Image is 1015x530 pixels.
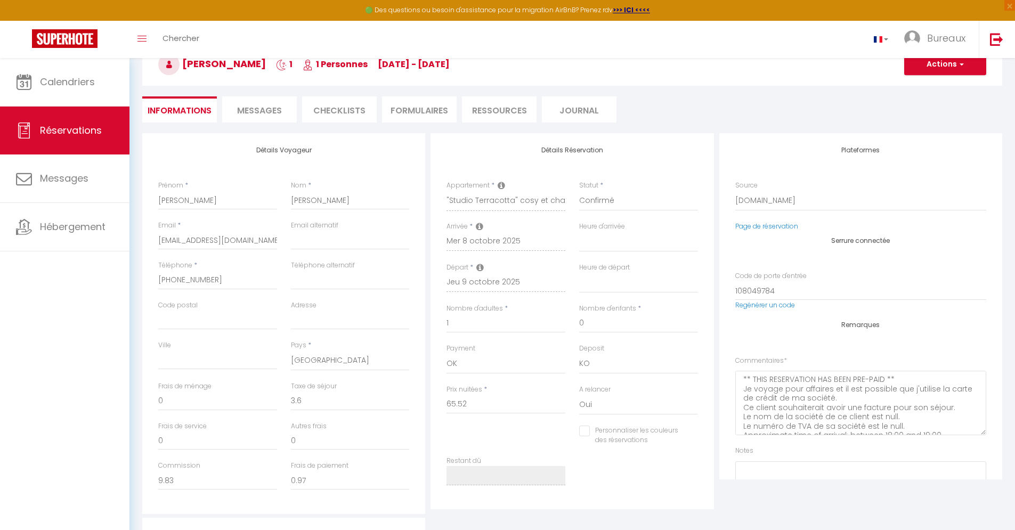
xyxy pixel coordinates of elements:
[40,172,88,185] span: Messages
[40,75,95,88] span: Calendriers
[291,221,338,231] label: Email alternatif
[291,381,337,392] label: Taxe de séjour
[158,340,171,350] label: Ville
[142,96,217,123] li: Informations
[927,31,965,45] span: Bureaux
[302,96,377,123] li: CHECKLISTS
[303,58,368,70] span: 1 Personnes
[158,181,183,191] label: Prénom
[735,237,986,244] h4: Serrure connectée
[158,300,198,311] label: Code postal
[276,58,293,70] span: 1
[613,5,650,14] a: >>> ICI <<<<
[382,96,457,123] li: FORMULAIRES
[291,181,306,191] label: Nom
[896,21,979,58] a: ... Bureaux
[40,124,102,137] span: Réservations
[446,344,475,354] label: Payment
[32,29,98,48] img: Super Booking
[291,300,316,311] label: Adresse
[579,263,630,273] label: Heure de départ
[158,260,192,271] label: Téléphone
[904,30,920,46] img: ...
[158,421,207,431] label: Frais de service
[735,146,986,154] h4: Plateformes
[158,461,200,471] label: Commission
[158,57,266,70] span: [PERSON_NAME]
[446,385,482,395] label: Prix nuitées
[446,263,468,273] label: Départ
[462,96,537,123] li: Ressources
[446,222,468,232] label: Arrivée
[158,381,212,392] label: Frais de ménage
[579,304,636,314] label: Nombre d'enfants
[542,96,616,123] li: Journal
[291,260,355,271] label: Téléphone alternatif
[735,321,986,329] h4: Remarques
[291,421,327,431] label: Autres frais
[446,181,490,191] label: Appartement
[158,221,176,231] label: Email
[735,222,798,231] a: Page de réservation
[990,32,1003,46] img: logout
[579,385,611,395] label: A relancer
[446,146,697,154] h4: Détails Réservation
[735,271,807,281] label: Code de porte d'entrée
[904,54,986,75] button: Actions
[579,344,604,354] label: Deposit
[579,181,598,191] label: Statut
[735,356,787,366] label: Commentaires
[579,222,625,232] label: Heure d'arrivée
[40,220,105,233] span: Hébergement
[163,32,199,44] span: Chercher
[291,340,306,350] label: Pays
[735,181,758,191] label: Source
[155,21,207,58] a: Chercher
[237,104,282,117] span: Messages
[291,461,348,471] label: Frais de paiement
[378,58,450,70] span: [DATE] - [DATE]
[446,304,503,314] label: Nombre d'adultes
[446,456,481,466] label: Restant dû
[735,300,795,309] a: Regénérer un code
[735,446,753,456] label: Notes
[158,146,409,154] h4: Détails Voyageur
